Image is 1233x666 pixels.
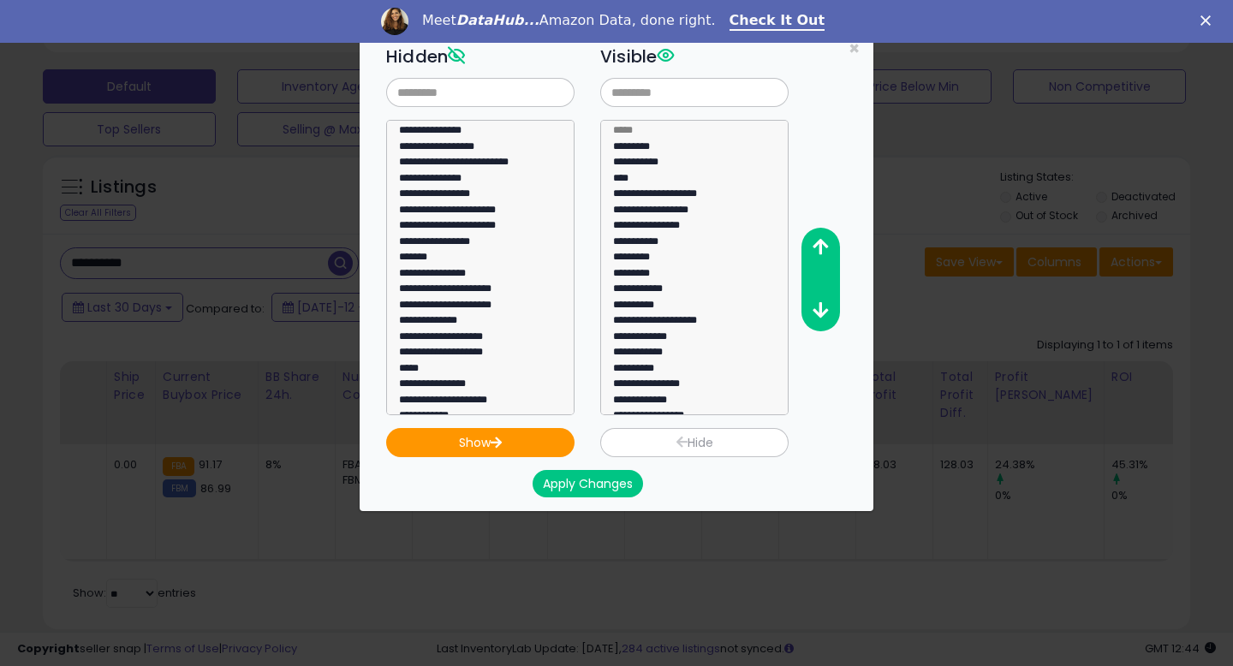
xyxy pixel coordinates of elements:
[730,12,825,31] a: Check It Out
[600,428,789,457] button: Hide
[456,12,539,28] i: DataHub...
[386,428,575,457] button: Show
[600,44,789,69] h3: Visible
[422,12,716,29] div: Meet Amazon Data, done right.
[533,470,643,497] button: Apply Changes
[386,44,575,69] h3: Hidden
[381,8,408,35] img: Profile image for Georgie
[1200,15,1218,26] div: Close
[849,36,860,61] span: ×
